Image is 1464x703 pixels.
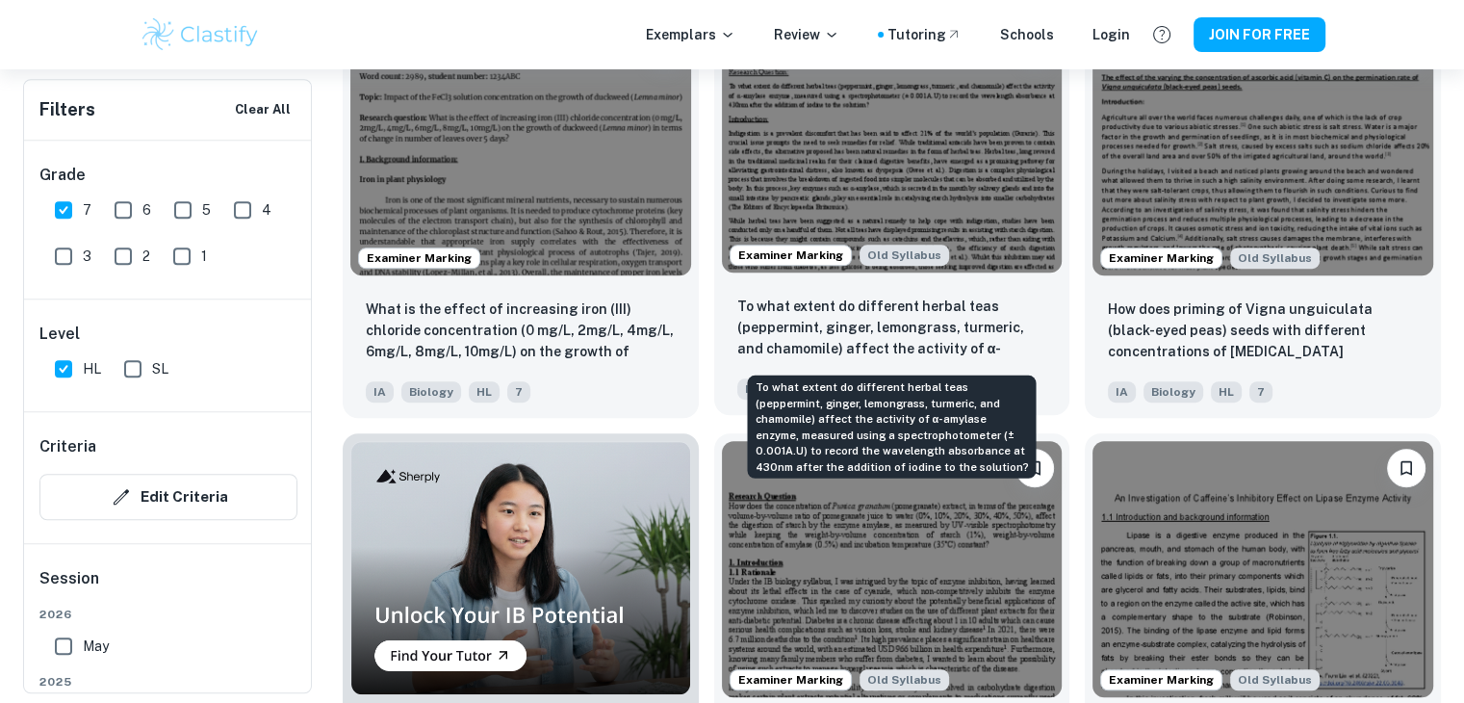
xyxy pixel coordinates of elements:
a: Examiner MarkingStarting from the May 2025 session, the Biology IA requirements have changed. It'... [714,13,1070,418]
img: Thumbnail [350,441,691,694]
div: Starting from the May 2025 session, the Biology IA requirements have changed. It's OK to refer to... [1230,669,1320,690]
a: Schools [1000,24,1054,45]
span: Old Syllabus [860,669,949,690]
h6: Grade [39,164,297,187]
button: Help and Feedback [1145,18,1178,51]
span: 2026 [39,606,297,623]
span: Biology [1143,381,1203,403]
span: HL [1211,381,1242,403]
div: Starting from the May 2025 session, the Biology IA requirements have changed. It's OK to refer to... [860,669,949,690]
button: Edit Criteria [39,474,297,520]
a: Examiner MarkingStarting from the May 2025 session, the Biology IA requirements have changed. It'... [1085,13,1441,418]
span: 2 [142,246,150,267]
h6: Criteria [39,435,96,458]
img: Biology IA example thumbnail: How does priming of Vigna unguiculata (b [1092,20,1433,275]
span: 2025 [39,673,297,690]
span: IA [366,381,394,403]
span: SL [152,358,168,379]
span: Examiner Marking [1101,249,1221,267]
img: Biology IA example thumbnail: How does the concentration of Punica gra [722,441,1063,696]
a: Examiner MarkingPlease log in to bookmark exemplarsWhat is the effect of increasing iron (III) ch... [343,13,699,418]
p: To what extent do different herbal teas (peppermint, ginger, lemongrass, turmeric, and chamomile)... [737,296,1047,361]
span: HL [83,358,101,379]
span: IA [1108,381,1136,403]
span: 7 [507,381,530,403]
p: What is the effect of increasing iron (III) chloride concentration (0 mg/L, 2mg/L, 4mg/L, 6mg/L, ... [366,299,676,364]
span: Biology [401,381,461,403]
h6: Session [39,567,297,606]
button: JOIN FOR FREE [1194,17,1325,52]
span: Examiner Marking [359,249,479,267]
span: 7 [1249,381,1272,403]
span: 7 [83,199,91,221]
span: Old Syllabus [1230,247,1320,269]
span: Examiner Marking [1101,671,1221,689]
span: Old Syllabus [860,245,949,266]
img: Biology IA example thumbnail: To what extent do different herbal teas [722,17,1063,273]
img: Clastify logo [140,15,262,54]
span: 5 [202,199,211,221]
span: HL [469,381,500,403]
div: Starting from the May 2025 session, the Biology IA requirements have changed. It's OK to refer to... [860,245,949,266]
span: May [83,636,109,657]
span: Old Syllabus [1230,669,1320,690]
p: How does priming of Vigna unguiculata (black-eyed peas) seeds with different concentrations of as... [1108,299,1418,364]
span: 3 [83,246,91,267]
img: Biology IA example thumbnail: What is the effect of varying caffeine c [1092,441,1433,696]
p: Exemplars [646,24,735,45]
span: Examiner Marking [731,247,851,264]
button: Clear All [230,95,295,124]
p: Review [774,24,839,45]
span: 1 [201,246,207,267]
h6: Level [39,323,297,346]
span: 6 [142,199,151,221]
span: 4 [262,199,271,221]
div: To what extent do different herbal teas (peppermint, ginger, lemongrass, turmeric, and chamomile)... [747,376,1036,479]
button: Please log in to bookmark exemplars [1387,449,1425,487]
span: IA [737,378,765,400]
a: Login [1092,24,1130,45]
h6: Filters [39,96,95,123]
a: Tutoring [887,24,962,45]
img: Biology IA example thumbnail: What is the effect of increasing iron (I [350,20,691,275]
div: Starting from the May 2025 session, the Biology IA requirements have changed. It's OK to refer to... [1230,247,1320,269]
span: Examiner Marking [731,671,851,689]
